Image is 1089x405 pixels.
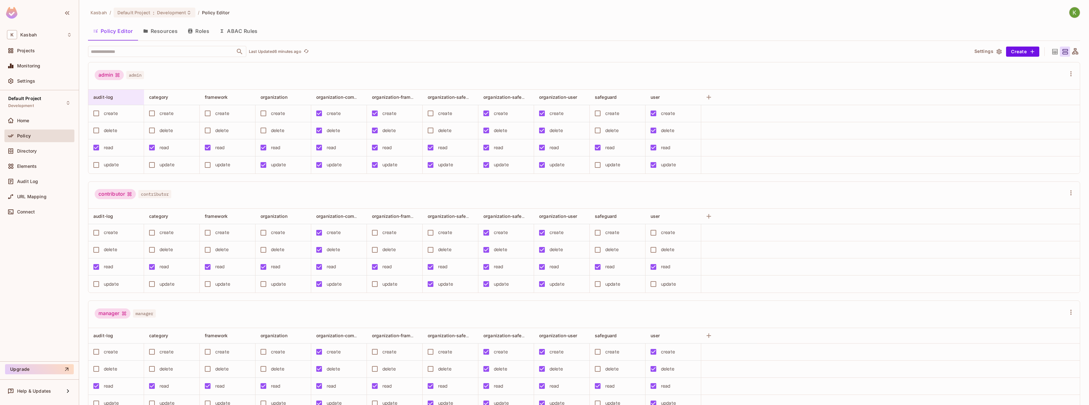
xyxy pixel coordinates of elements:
span: Default Project [8,96,41,101]
div: update [661,161,676,168]
span: URL Mapping [17,194,47,199]
div: create [104,229,118,236]
div: read [605,144,615,151]
div: update [494,281,509,288]
div: create [605,348,619,355]
div: create [550,110,563,117]
div: create [327,229,341,236]
div: read [550,383,559,389]
div: update [327,281,342,288]
p: Last Updated 6 minutes ago [249,49,301,54]
div: update [104,281,119,288]
div: create [104,348,118,355]
div: create [438,110,452,117]
div: contributor [95,189,136,199]
div: read [382,144,392,151]
div: delete [271,246,284,253]
div: create [271,110,285,117]
span: safeguard [595,333,617,338]
span: organization-user [539,213,577,219]
div: delete [605,365,619,372]
span: organization-comment [316,213,365,219]
span: organization [261,94,287,100]
div: update [104,161,119,168]
div: delete [160,246,173,253]
span: organization [261,333,287,338]
div: read [104,263,113,270]
span: refresh [304,48,309,55]
span: framework [205,333,228,338]
div: create [160,348,173,355]
button: Open [235,47,244,56]
div: read [160,263,169,270]
div: read [104,383,113,389]
span: Help & Updates [17,389,51,394]
span: Workspace: Kasbah [20,32,37,37]
div: create [215,348,229,355]
div: delete [327,246,340,253]
div: delete [438,246,451,253]
div: delete [605,246,619,253]
div: create [104,110,118,117]
span: framework [205,94,228,100]
span: Connect [17,209,35,214]
span: Default Project [117,9,150,16]
div: read [550,263,559,270]
span: organization-framework [372,332,424,339]
div: delete [661,127,674,134]
div: delete [382,127,396,134]
button: Upgrade [5,364,74,374]
div: read [160,383,169,389]
span: audit-log [93,94,113,100]
span: organization-safeguard-evidence [483,94,556,100]
span: safeguard [595,94,617,100]
div: update [494,161,509,168]
span: Projects [17,48,35,53]
div: delete [271,365,284,372]
div: read [271,263,280,270]
div: read [550,144,559,151]
div: create [271,229,285,236]
div: delete [327,365,340,372]
div: update [271,161,286,168]
span: organization-safeguard [428,332,478,339]
div: update [215,281,230,288]
div: create [550,348,563,355]
div: read [605,263,615,270]
span: manager [133,309,156,318]
div: create [661,110,675,117]
span: Policy [17,133,31,138]
span: organization [261,213,287,219]
span: category [149,94,168,100]
li: / [198,9,199,16]
div: delete [382,246,396,253]
span: audit-log [93,213,113,219]
span: organization-safeguard [428,94,478,100]
div: read [215,144,225,151]
div: read [438,144,448,151]
div: read [382,263,392,270]
div: delete [550,365,563,372]
div: read [494,263,503,270]
div: delete [438,365,451,372]
button: Roles [183,23,214,39]
span: user [651,213,660,219]
img: SReyMgAAAABJRU5ErkJggg== [6,7,17,19]
div: update [160,161,174,168]
span: organization-comment [316,94,365,100]
div: update [605,161,620,168]
span: organization-safeguard-evidence [483,213,556,219]
div: delete [494,365,507,372]
div: read [327,263,336,270]
span: organization-safeguard-evidence [483,332,556,339]
div: update [661,281,676,288]
div: delete [494,127,507,134]
span: Development [8,103,34,108]
span: organization-framework [372,213,424,219]
span: admin [126,71,144,79]
div: delete [550,127,563,134]
div: create [382,348,396,355]
span: K [7,30,17,39]
span: safeguard [595,213,617,219]
li: / [110,9,111,16]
